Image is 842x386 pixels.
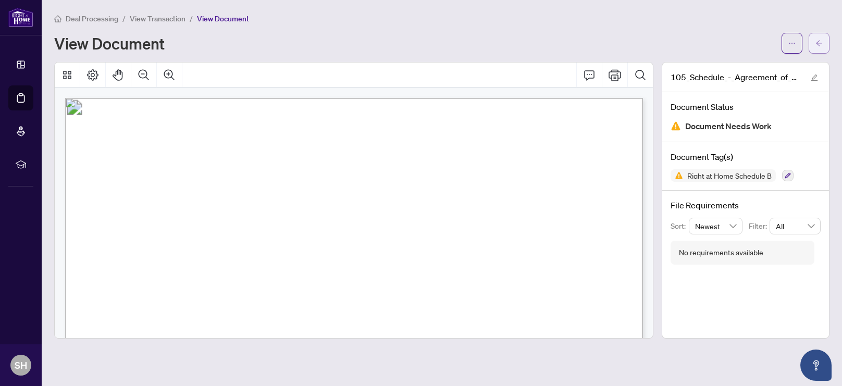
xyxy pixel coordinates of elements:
[54,15,61,22] span: home
[8,8,33,27] img: logo
[683,172,776,179] span: Right at Home Schedule B
[685,119,772,133] span: Document Needs Work
[122,13,126,24] li: /
[671,220,689,232] p: Sort:
[788,40,796,47] span: ellipsis
[749,220,770,232] p: Filter:
[66,14,118,23] span: Deal Processing
[671,199,821,211] h4: File Requirements
[130,14,185,23] span: View Transaction
[190,13,193,24] li: /
[54,35,165,52] h1: View Document
[695,218,737,234] span: Newest
[671,151,821,163] h4: Document Tag(s)
[671,169,683,182] img: Status Icon
[679,247,763,258] div: No requirements available
[815,40,823,47] span: arrow-left
[671,71,801,83] span: 105_Schedule_-_Agreement_of_Purchase_and_Sale_-_B_-_PropTx-[PERSON_NAME] 1.pdf
[811,74,818,81] span: edit
[15,358,27,372] span: SH
[197,14,249,23] span: View Document
[671,121,681,131] img: Document Status
[800,350,832,381] button: Open asap
[671,101,821,113] h4: Document Status
[776,218,814,234] span: All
